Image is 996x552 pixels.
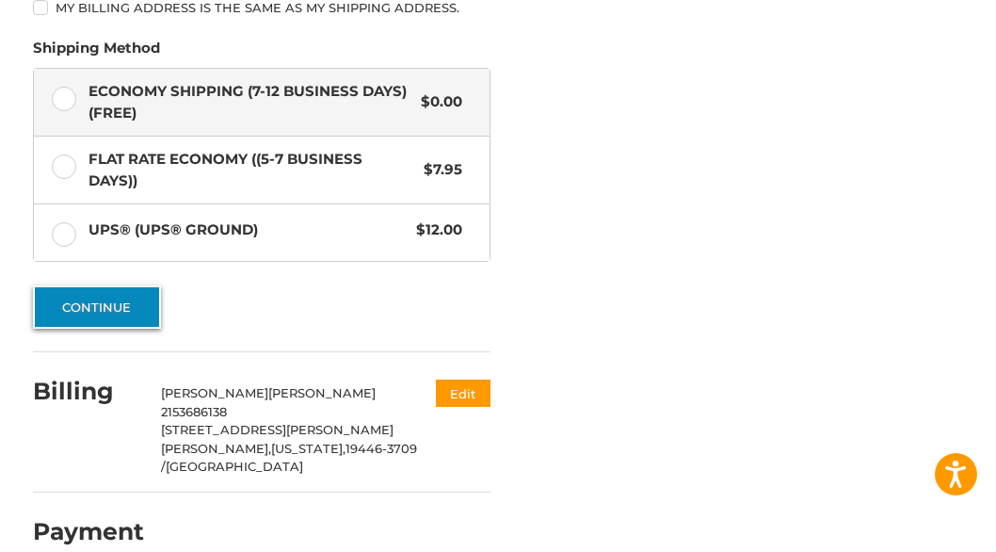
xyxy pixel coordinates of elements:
span: [PERSON_NAME], [161,441,271,456]
h2: Billing [33,377,143,406]
span: [GEOGRAPHIC_DATA] [166,459,303,474]
span: [US_STATE], [271,441,345,456]
span: $12.00 [407,219,462,241]
legend: Shipping Method [33,38,160,68]
span: $0.00 [411,91,462,113]
span: Economy Shipping (7-12 Business Days) (Free) [88,81,411,123]
span: [PERSON_NAME] [161,385,268,400]
span: [STREET_ADDRESS][PERSON_NAME] [161,422,394,437]
span: 2153686138 [161,404,227,419]
span: UPS® (UPS® Ground) [88,219,407,241]
h2: Payment [33,517,144,546]
span: $7.95 [414,159,462,181]
button: Continue [33,285,161,329]
button: Edit [436,380,490,407]
span: [PERSON_NAME] [268,385,376,400]
span: Flat Rate Economy ((5-7 Business Days)) [88,149,414,191]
